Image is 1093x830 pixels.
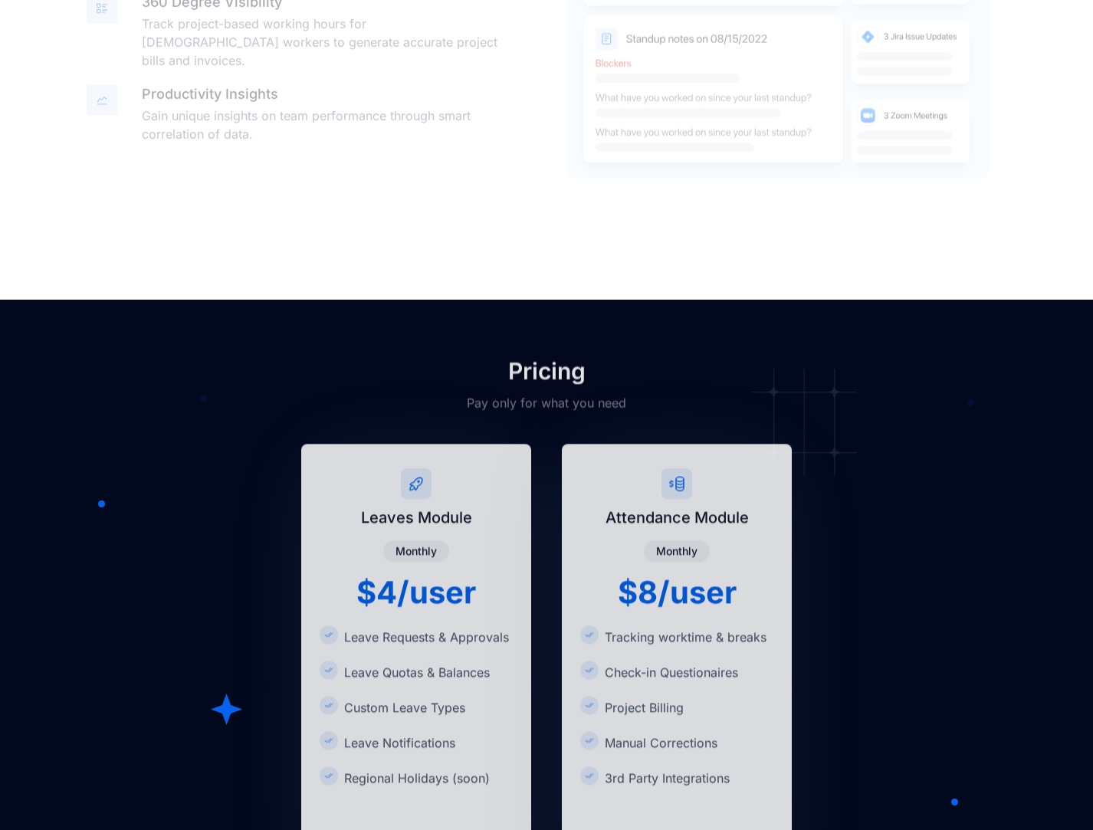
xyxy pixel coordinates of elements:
[656,544,697,557] strong: Monthly
[338,628,509,646] div: Leave Requests & Approvals
[338,769,490,787] div: Regional Holidays (soon)
[338,663,490,681] div: Leave Quotas & Balances
[87,357,1006,385] h1: Pricing
[599,769,730,787] div: 3rd Party Integrations
[606,508,749,527] strong: Attendance Module
[599,733,717,752] div: Manual Corrections
[142,85,507,103] h1: Productivity Insights
[599,663,738,681] div: Check-in Questionaires
[618,573,737,611] strong: $8/user
[599,698,684,717] div: Project Billing
[338,733,455,752] div: Leave Notifications
[87,394,1006,412] h1: Pay only for what you need
[338,698,465,717] div: Custom Leave Types
[361,508,472,527] strong: Leaves Module
[1041,778,1078,815] iframe: PLUG_LAUNCHER_SDK
[142,107,507,143] div: Gain unique insights on team performance through smart correlation of data.
[142,15,507,70] div: Track project-based working hours for [DEMOGRAPHIC_DATA] workers to generate accurate project bil...
[396,544,437,557] strong: Monthly
[599,628,766,646] div: Tracking worktime & breaks
[356,573,476,611] strong: $4/user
